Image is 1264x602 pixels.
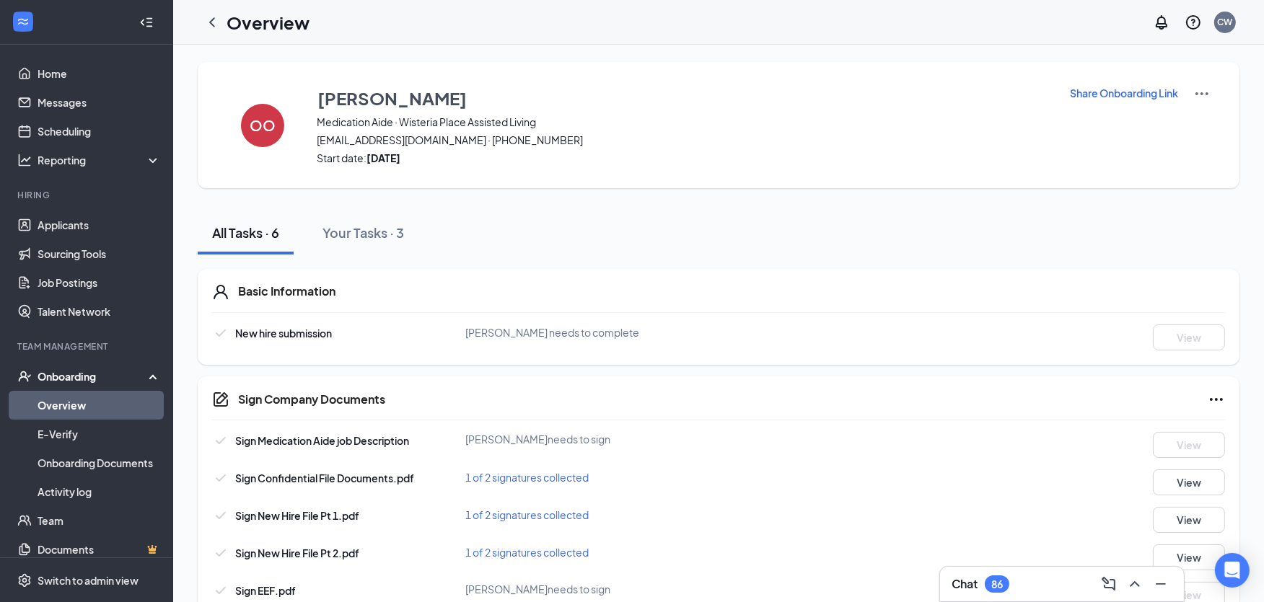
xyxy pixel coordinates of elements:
[38,239,161,268] a: Sourcing Tools
[38,420,161,448] a: E-Verify
[238,283,335,299] h5: Basic Information
[991,578,1003,590] div: 86
[212,432,229,449] svg: Checkmark
[212,582,229,599] svg: Checkmark
[465,471,589,484] span: 1 of 2 signatures collected
[1126,575,1144,593] svg: ChevronUp
[317,133,1051,147] span: [EMAIL_ADDRESS][DOMAIN_NAME] · [PHONE_NUMBER]
[38,88,161,117] a: Messages
[17,573,32,588] svg: Settings
[317,85,1051,111] button: [PERSON_NAME]
[465,582,803,596] div: [PERSON_NAME] needs to sign
[38,153,162,167] div: Reporting
[17,153,32,167] svg: Analysis
[212,507,229,524] svg: Checkmark
[38,369,149,384] div: Onboarding
[38,535,161,564] a: DocumentsCrown
[38,297,161,326] a: Talent Network
[212,544,229,562] svg: Checkmark
[203,14,221,31] svg: ChevronLeft
[465,432,803,446] div: [PERSON_NAME] needs to sign
[212,223,279,242] div: All Tasks · 6
[1153,507,1225,533] button: View
[16,14,30,29] svg: WorkstreamLogo
[38,268,161,297] a: Job Postings
[1149,572,1172,596] button: Minimize
[38,391,161,420] a: Overview
[235,509,359,522] span: Sign New Hire File Pt 1.pdf
[250,120,276,130] h4: OO
[317,115,1051,129] span: Medication Aide · Wisteria Place Assisted Living
[227,85,299,165] button: OO
[235,584,296,597] span: Sign EEF.pdf
[38,59,161,88] a: Home
[17,369,32,384] svg: UserCheck
[17,340,158,353] div: Team Management
[238,391,385,407] h5: Sign Company Documents
[139,15,154,30] svg: Collapse
[212,324,229,342] svg: Checkmark
[1100,575,1118,593] svg: ComposeMessage
[1152,575,1169,593] svg: Minimize
[465,326,639,339] span: [PERSON_NAME] needs to complete
[212,283,229,301] svg: User
[465,508,589,521] span: 1 of 2 signatures collected
[1153,324,1225,350] button: View
[1193,85,1211,102] img: More Actions
[1215,553,1250,588] div: Open Intercom Messenger
[38,506,161,535] a: Team
[322,223,404,242] div: Your Tasks · 3
[17,189,158,201] div: Hiring
[38,211,161,239] a: Applicants
[38,477,161,506] a: Activity log
[1153,544,1225,570] button: View
[227,10,310,35] h1: Overview
[1070,86,1178,100] p: Share Onboarding Link
[367,151,400,164] strong: [DATE]
[235,434,409,447] span: Sign Medication Aide job Description
[38,117,161,146] a: Scheduling
[1218,16,1233,28] div: CW
[317,151,1051,165] span: Start date:
[212,469,229,487] svg: Checkmark
[235,546,359,559] span: Sign New Hire File Pt 2.pdf
[1185,14,1202,31] svg: QuestionInfo
[1069,85,1179,101] button: Share Onboarding Link
[465,546,589,559] span: 1 of 2 signatures collected
[38,573,139,588] div: Switch to admin view
[952,576,978,592] h3: Chat
[1208,391,1225,408] svg: Ellipses
[235,327,332,340] span: New hire submission
[1153,14,1170,31] svg: Notifications
[235,472,414,484] span: Sign Confidential File Documents.pdf
[317,86,467,110] h3: [PERSON_NAME]
[1153,432,1225,458] button: View
[1153,469,1225,495] button: View
[1097,572,1120,596] button: ComposeMessage
[1123,572,1146,596] button: ChevronUp
[212,391,229,408] svg: CompanyDocumentIcon
[38,448,161,477] a: Onboarding Documents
